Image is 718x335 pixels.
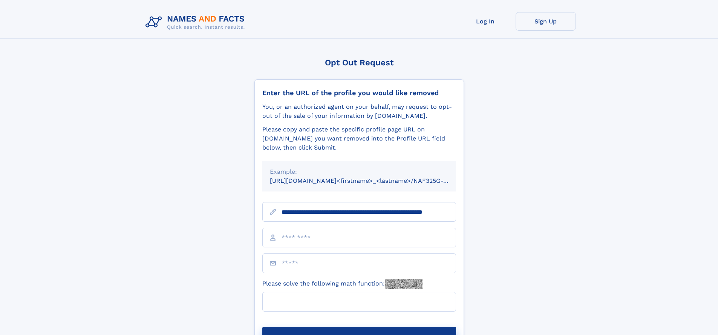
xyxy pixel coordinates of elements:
[516,12,576,31] a: Sign Up
[270,177,470,184] small: [URL][DOMAIN_NAME]<firstname>_<lastname>/NAF325G-xxxxxxxx
[142,12,251,32] img: Logo Names and Facts
[270,167,449,176] div: Example:
[262,279,423,289] label: Please solve the following math function:
[455,12,516,31] a: Log In
[262,89,456,97] div: Enter the URL of the profile you would like removed
[262,125,456,152] div: Please copy and paste the specific profile page URL on [DOMAIN_NAME] you want removed into the Pr...
[262,102,456,120] div: You, or an authorized agent on your behalf, may request to opt-out of the sale of your informatio...
[254,58,464,67] div: Opt Out Request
